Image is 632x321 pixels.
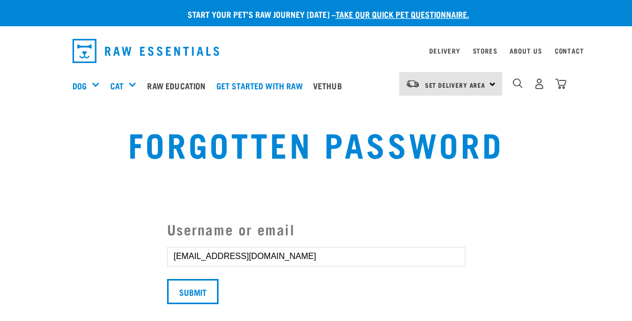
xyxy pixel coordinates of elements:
[214,65,310,107] a: Get started with Raw
[310,65,350,107] a: Vethub
[72,79,87,92] a: Dog
[555,78,566,89] img: home-icon@2x.png
[510,49,542,53] a: About Us
[110,79,123,92] a: Cat
[144,65,213,107] a: Raw Education
[425,83,486,87] span: Set Delivery Area
[473,49,498,53] a: Stores
[555,49,584,53] a: Contact
[167,279,219,304] input: Submit
[167,219,465,240] label: Username or email
[513,78,523,88] img: home-icon-1@2x.png
[72,39,220,63] img: Raw Essentials Logo
[429,49,460,53] a: Delivery
[406,79,420,89] img: van-moving.png
[125,125,508,162] h1: Forgotten Password
[64,35,568,67] nav: dropdown navigation
[336,12,469,16] a: take our quick pet questionnaire.
[534,78,545,89] img: user.png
